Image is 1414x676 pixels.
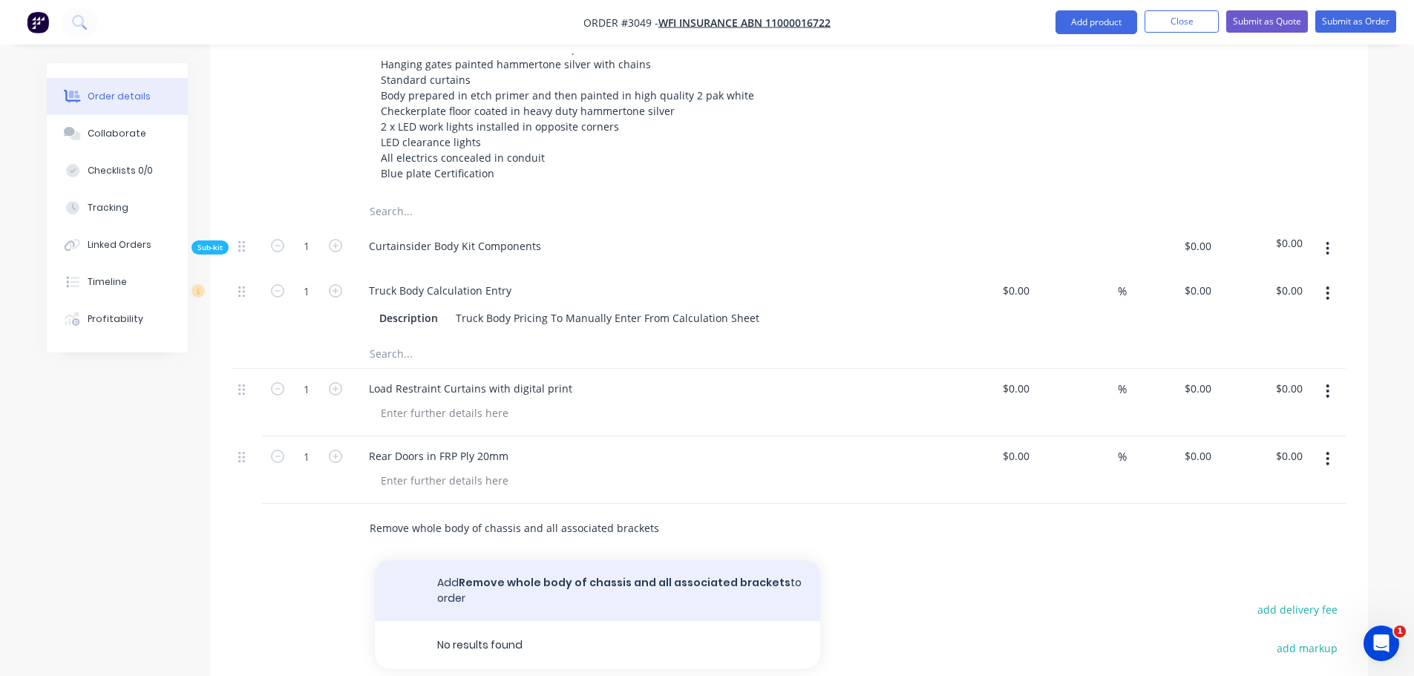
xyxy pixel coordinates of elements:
div: Curtainsider Body Kit Components [357,235,553,257]
span: 1 [1394,626,1406,637]
a: WFI Insurance ABN 11000016722 [658,16,831,30]
button: add markup [1269,638,1346,658]
div: Tracking [88,201,128,214]
div: Load Restraint Curtains with digital print [357,378,584,399]
div: Rear Doors in FRP Ply 20mm [357,445,520,467]
button: Order details [47,78,188,115]
button: Profitability [47,301,188,338]
input: Start typing to add a product... [369,513,666,542]
button: Collaborate [47,115,188,152]
input: Search... [369,197,666,226]
button: Close [1145,10,1219,33]
button: Submit as Order [1315,10,1396,33]
div: Checklists 0/0 [88,164,153,177]
div: Truck Body Pricing To Manually Enter From Calculation Sheet [450,307,765,329]
span: % [1118,381,1127,398]
div: Truck Body Calculation Entry [357,280,523,301]
div: Description [373,307,444,329]
button: Linked Orders [47,226,188,263]
button: Timeline [47,263,188,301]
div: Order details [88,90,151,103]
span: % [1118,283,1127,300]
span: % [1118,448,1127,465]
span: $0.00 [1223,235,1303,251]
div: Linked Orders [88,238,151,252]
div: Collaborate [88,127,146,140]
span: $0.00 [1133,238,1212,254]
span: Order #3049 - [583,16,658,30]
button: add delivery fee [1250,600,1346,620]
button: Add product [1055,10,1137,34]
iframe: Intercom live chat [1364,626,1399,661]
button: Submit as Quote [1226,10,1308,33]
button: AddRemove whole body of chassis and all associated bracketsto order [375,560,820,621]
button: Checklists 0/0 [47,152,188,189]
div: Profitability [88,312,143,326]
input: Search... [369,338,666,368]
span: Sub-kit [197,242,223,253]
div: Timeline [88,275,127,289]
button: Tracking [47,189,188,226]
img: Factory [27,11,49,33]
